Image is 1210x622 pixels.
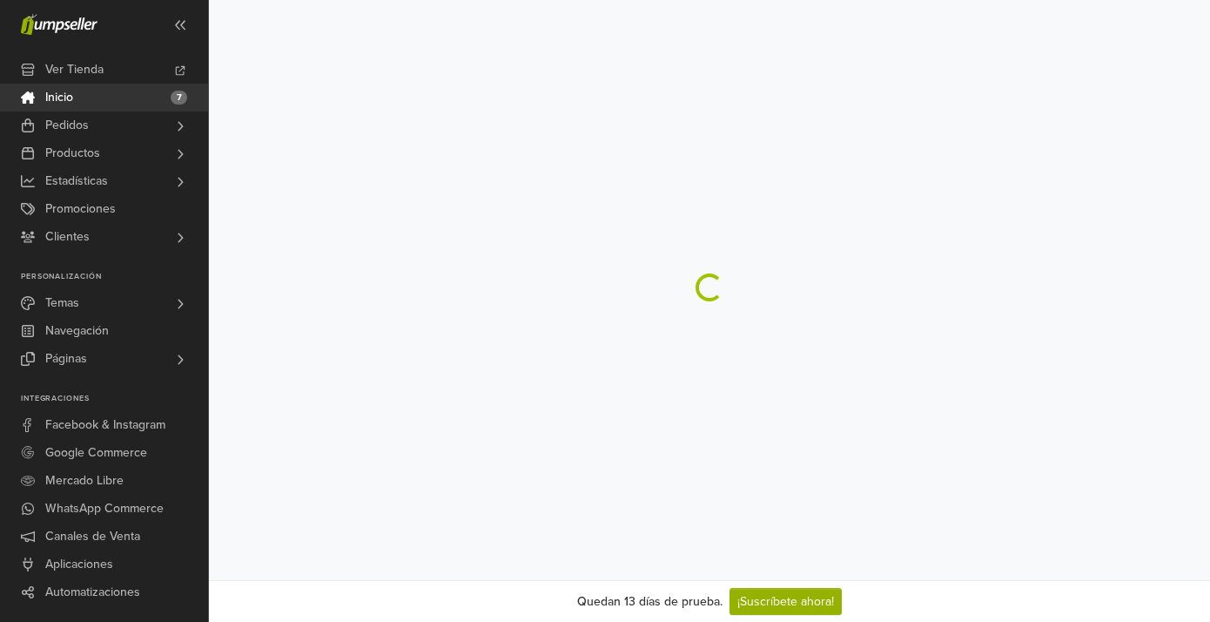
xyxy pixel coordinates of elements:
[45,551,113,578] span: Aplicaciones
[45,223,90,251] span: Clientes
[45,523,140,551] span: Canales de Venta
[45,411,165,439] span: Facebook & Instagram
[171,91,187,105] span: 7
[45,139,100,167] span: Productos
[45,112,89,139] span: Pedidos
[21,394,208,404] p: Integraciones
[45,56,104,84] span: Ver Tienda
[45,578,140,606] span: Automatizaciones
[45,317,109,345] span: Navegación
[45,167,108,195] span: Estadísticas
[21,272,208,282] p: Personalización
[45,439,147,467] span: Google Commerce
[45,345,87,373] span: Páginas
[45,495,164,523] span: WhatsApp Commerce
[729,588,842,615] a: ¡Suscríbete ahora!
[577,592,723,611] div: Quedan 13 días de prueba.
[45,467,124,495] span: Mercado Libre
[45,289,79,317] span: Temas
[45,195,116,223] span: Promociones
[45,84,73,112] span: Inicio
